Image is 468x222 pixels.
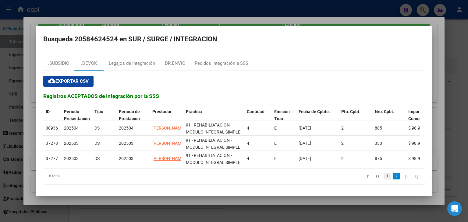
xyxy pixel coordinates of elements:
datatable-header-cell: Práctica [183,105,244,125]
span: 38936 [46,126,58,130]
span: DS [94,126,100,130]
div: 8 total [43,168,119,184]
span: Periodo de Prestacion [119,109,140,121]
span: Importe del Comprobante [408,109,435,121]
span: 4 [247,141,249,146]
span: Pto. Cpbt. [341,109,360,114]
a: go to last page [412,173,421,179]
span: 875 [375,156,382,161]
span: $ 98.964,88 [408,126,431,130]
span: 4 [247,156,249,161]
div: Legajos de Integración [109,60,155,67]
span: 202503 [119,156,133,161]
datatable-header-cell: Fecha de Cpbte. [296,105,339,125]
span: E [274,126,277,130]
mat-icon: cloud_download [48,77,55,85]
li: page 1 [383,171,392,181]
h2: Busqueda 20584624524 en SUR / SURGE / INTEGRACION [43,33,425,45]
datatable-header-cell: ID [43,105,62,125]
span: Exportar CSV [48,78,89,84]
span: [DATE] [299,156,311,161]
datatable-header-cell: Nro. Cpbt. [372,105,406,125]
a: go to first page [364,173,371,179]
a: 1 [384,173,391,179]
span: Cantidad [247,109,264,114]
span: [DATE] [299,141,311,146]
span: DS [94,156,100,161]
span: 202503 [64,156,79,161]
span: $ 98.964,88 [408,156,431,161]
datatable-header-cell: Pto. Cpbt. [339,105,372,125]
span: 2 [341,141,344,146]
span: 885 [375,126,382,130]
div: Pedidos Integración a SSS [195,60,248,67]
div: .DEVOK [81,60,97,67]
span: E [274,141,277,146]
span: DS [94,141,100,146]
div: Open Intercom Messenger [447,201,462,216]
span: 4 [247,126,249,130]
span: 37277 [46,156,58,161]
datatable-header-cell: Periodo de Prestacion [116,105,150,125]
span: E [274,156,277,161]
span: 202503 [119,141,133,146]
span: Práctica [186,109,202,114]
span: 37278 [46,141,58,146]
span: Tipo [94,109,103,114]
span: 2 [341,126,344,130]
span: 202504 [64,126,79,130]
span: 91 - REHABILIATACION - MODULO INTEGRAL SIMPLE (SEMANAL) [186,153,240,172]
span: 91 - REHABILIATACION - MODULO INTEGRAL SIMPLE (SEMANAL) [186,123,240,141]
datatable-header-cell: Tipo [92,105,116,125]
div: .SUBSIDIO [48,60,69,67]
h3: Registros ACEPTADOS de Integración por la SSS [43,92,425,100]
datatable-header-cell: Emision Tipo [272,105,296,125]
div: DR.ENVIO [165,60,185,67]
datatable-header-cell: Periodo Presentación [62,105,92,125]
span: [PERSON_NAME] [152,156,185,161]
span: Fecha de Cpbte. [299,109,330,114]
span: [DATE] [299,126,311,130]
datatable-header-cell: Cantidad [244,105,272,125]
li: page 2 [392,171,401,181]
span: Prestador [152,109,172,114]
span: $ 98.964,88 [408,141,431,146]
span: 2 [341,156,344,161]
span: Nro. Cpbt. [375,109,394,114]
span: [PERSON_NAME] [152,141,185,146]
span: 91 - REHABILIATACION - MODULO INTEGRAL SIMPLE (SEMANAL) [186,138,240,157]
span: 202503 [64,141,79,146]
button: Exportar CSV [43,76,94,87]
datatable-header-cell: Importe del Comprobante [406,105,439,125]
a: go to previous page [373,173,382,179]
span: Periodo Presentación [64,109,90,121]
span: [PERSON_NAME] [152,126,185,130]
datatable-header-cell: Prestador [150,105,183,125]
span: 202504 [119,126,133,130]
a: 2 [393,173,400,179]
span: ID [46,109,50,114]
span: Emision Tipo [274,109,290,121]
a: go to next page [402,173,410,179]
span: 330 [375,141,382,146]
